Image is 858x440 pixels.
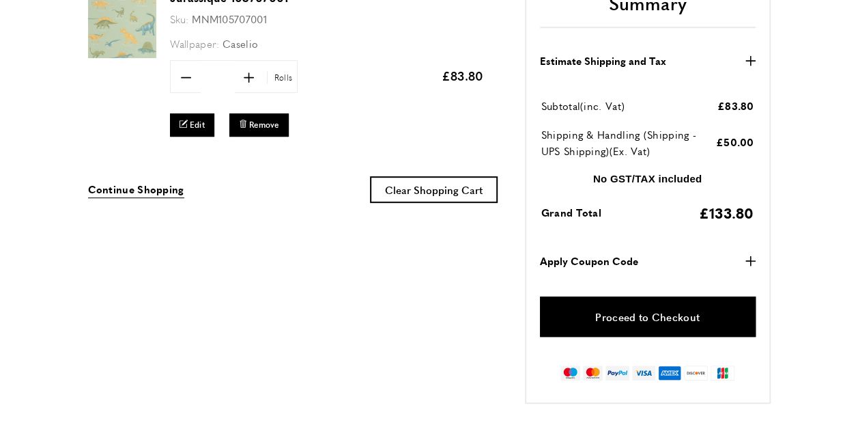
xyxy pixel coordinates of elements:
span: Wallpaper: [170,36,220,51]
span: £83.80 [442,67,484,84]
span: £83.80 [717,98,754,113]
span: MNM105707001 [192,12,267,26]
img: visa [632,366,655,381]
img: discover [684,366,708,381]
button: Estimate Shipping and Tax [540,53,756,69]
img: paypal [605,366,629,381]
span: (Ex. Vat) [609,143,650,158]
span: £50.00 [716,135,754,149]
span: Remove [249,119,279,130]
span: Caselio [223,36,258,51]
img: mastercard [583,366,603,381]
span: Sku: [170,12,189,26]
span: Continue Shopping [88,182,184,196]
img: american-express [658,366,682,381]
button: Apply Coupon Code [540,253,756,269]
span: Grand Total [541,205,601,219]
span: Clear Shopping Cart [385,182,483,197]
span: Shipping & Handling (Shipping - UPS Shipping) [541,127,696,158]
span: Rolls [267,71,296,84]
strong: Estimate Shipping and Tax [540,53,666,69]
span: Subtotal [541,98,580,113]
strong: Apply Coupon Code [540,253,638,269]
a: Proceed to Checkout [540,297,756,337]
a: Continue Shopping [88,181,184,198]
a: Edit Jurassique 105707001 [170,113,215,136]
span: Edit [190,119,205,130]
button: Remove Jurassique 105707001 [229,113,289,136]
span: (inc. Vat) [580,98,625,113]
a: Jurassique 105707001 [88,49,156,60]
strong: No GST/TAX included [593,173,702,184]
button: Clear Shopping Cart [370,176,498,203]
img: jcb [711,366,734,381]
img: maestro [560,366,580,381]
span: £133.80 [698,202,754,223]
